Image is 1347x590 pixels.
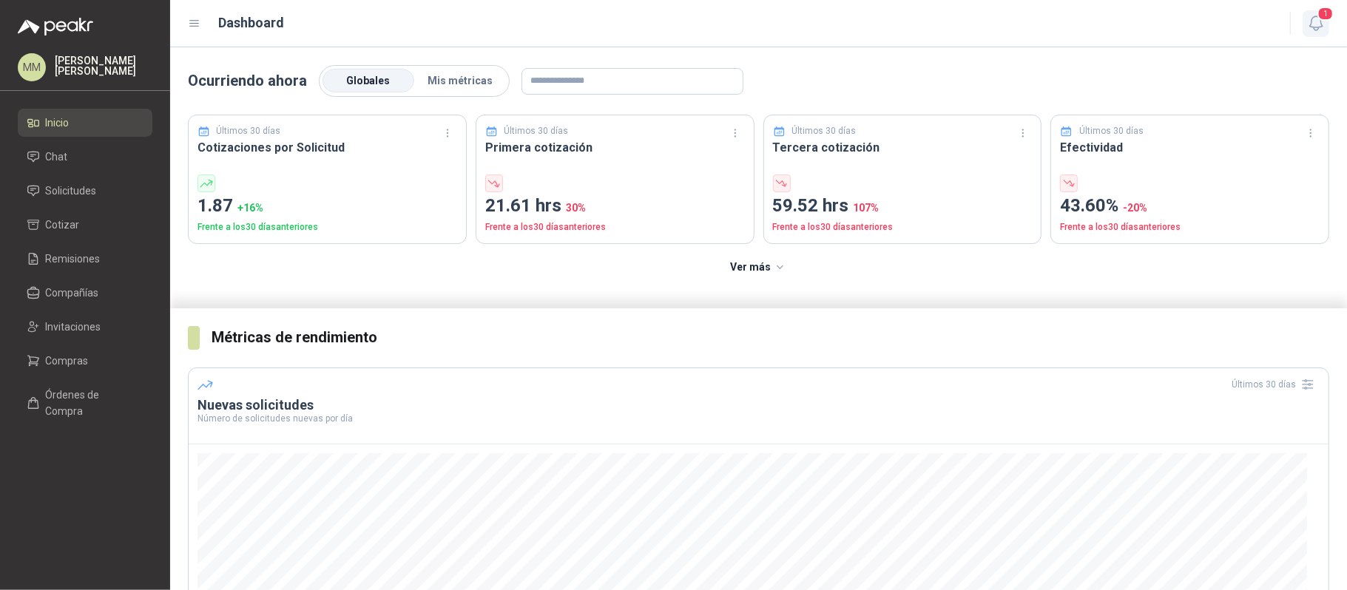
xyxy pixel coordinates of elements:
span: Compañías [46,285,99,301]
h3: Tercera cotización [773,138,1033,157]
a: Cotizar [18,211,152,239]
h3: Cotizaciones por Solicitud [198,138,457,157]
span: Compras [46,353,89,369]
p: Últimos 30 días [791,124,856,138]
p: Frente a los 30 días anteriores [773,220,1033,234]
span: Inicio [46,115,70,131]
p: Ocurriendo ahora [188,69,307,92]
button: 1 [1303,10,1329,37]
h1: Dashboard [219,13,285,33]
p: 1.87 [198,192,457,220]
h3: Métricas de rendimiento [212,326,1329,349]
a: Chat [18,143,152,171]
p: 21.61 hrs [485,192,745,220]
span: 1 [1317,7,1334,21]
span: Remisiones [46,251,101,267]
span: Órdenes de Compra [46,387,138,419]
span: Globales [347,75,391,87]
p: Últimos 30 días [504,124,568,138]
a: Invitaciones [18,313,152,341]
button: Ver más [722,253,795,282]
a: Órdenes de Compra [18,381,152,425]
p: [PERSON_NAME] [PERSON_NAME] [55,55,152,76]
p: 59.52 hrs [773,192,1033,220]
p: Últimos 30 días [217,124,281,138]
p: Número de solicitudes nuevas por día [198,414,1320,423]
a: Solicitudes [18,177,152,205]
span: Mis métricas [428,75,493,87]
span: Chat [46,149,68,165]
h3: Primera cotización [485,138,745,157]
h3: Efectividad [1060,138,1320,157]
span: 30 % [566,202,586,214]
div: Últimos 30 días [1232,373,1320,396]
p: Frente a los 30 días anteriores [485,220,745,234]
p: 43.60% [1060,192,1320,220]
span: Solicitudes [46,183,97,199]
p: Últimos 30 días [1079,124,1144,138]
span: Invitaciones [46,319,101,335]
a: Remisiones [18,245,152,273]
a: Compañías [18,279,152,307]
a: Compras [18,347,152,375]
span: -20 % [1123,202,1147,214]
a: Inicio [18,109,152,137]
p: Frente a los 30 días anteriores [1060,220,1320,234]
div: MM [18,53,46,81]
p: Frente a los 30 días anteriores [198,220,457,234]
span: 107 % [854,202,880,214]
span: Cotizar [46,217,80,233]
span: + 16 % [237,202,263,214]
img: Logo peakr [18,18,93,35]
h3: Nuevas solicitudes [198,396,1320,414]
